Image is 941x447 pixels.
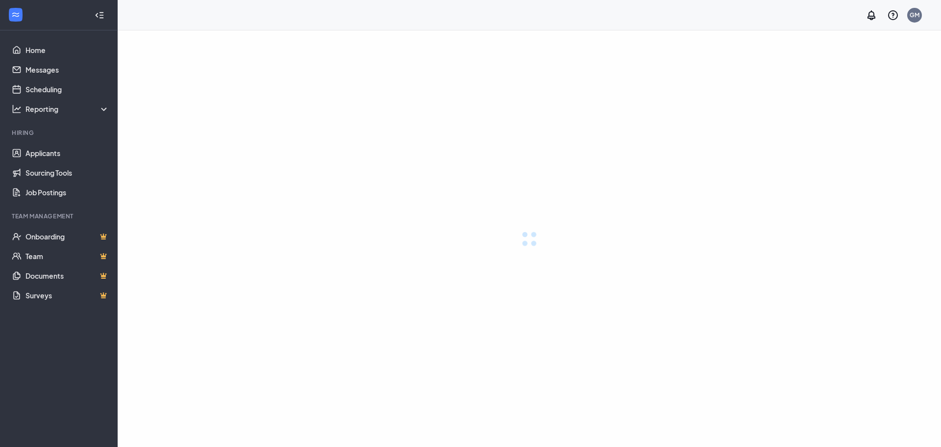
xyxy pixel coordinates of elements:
[25,266,109,286] a: DocumentsCrown
[12,129,107,137] div: Hiring
[25,40,109,60] a: Home
[25,60,109,79] a: Messages
[95,10,104,20] svg: Collapse
[887,9,899,21] svg: QuestionInfo
[25,143,109,163] a: Applicants
[910,11,919,19] div: GM
[11,10,21,20] svg: WorkstreamLogo
[12,104,22,114] svg: Analysis
[25,163,109,183] a: Sourcing Tools
[25,104,110,114] div: Reporting
[12,212,107,220] div: Team Management
[25,286,109,305] a: SurveysCrown
[866,9,877,21] svg: Notifications
[25,183,109,202] a: Job Postings
[25,79,109,99] a: Scheduling
[25,227,109,246] a: OnboardingCrown
[25,246,109,266] a: TeamCrown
